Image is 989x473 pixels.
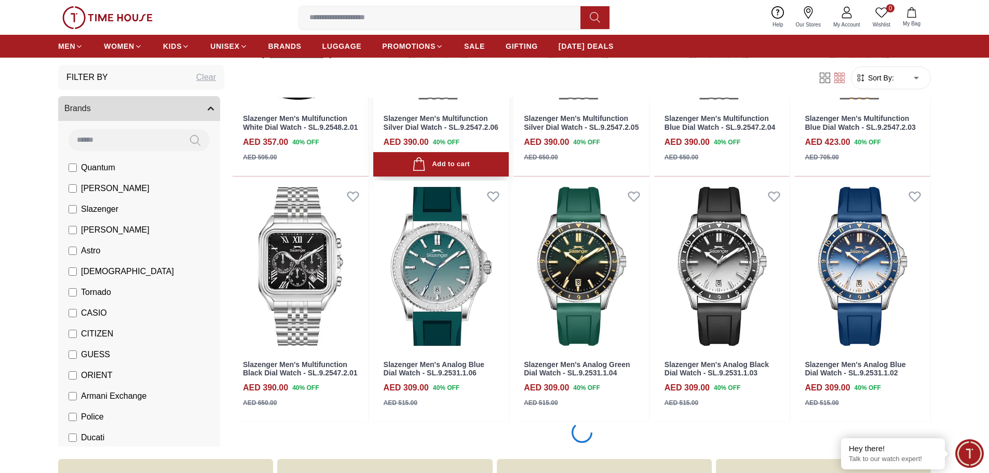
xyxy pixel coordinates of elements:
div: AED 515.00 [384,398,417,408]
span: My Account [829,21,864,29]
span: CASIO [81,307,107,319]
a: Slazenger Men's Multifunction Silver Dial Watch - SL.9.2547.2.06 [384,114,498,131]
span: Astro [81,245,100,257]
h4: AED 390.00 [384,136,429,148]
span: 40 % OFF [573,383,600,393]
span: Police [81,411,104,423]
a: WOMEN [104,37,142,56]
h4: AED 390.00 [665,136,710,148]
div: AED 705.00 [805,153,838,162]
a: KIDS [163,37,189,56]
span: My Bag [899,20,925,28]
a: [DATE] DEALS [559,37,614,56]
div: AED 515.00 [665,398,698,408]
img: ... [62,6,153,29]
div: Clear [196,71,216,84]
a: GIFTING [506,37,538,56]
span: SALE [464,41,485,51]
span: 40 % OFF [714,383,740,393]
img: Slazenger Men's Analog Green Dial Watch - SL.9.2531.1.04 [513,181,649,352]
div: Hey there! [849,443,937,454]
h4: AED 357.00 [243,136,288,148]
span: Tornado [81,286,111,299]
img: Slazenger Men's Analog Blue Dial Watch - SL.9.2531.1.06 [373,181,509,352]
div: AED 650.00 [524,153,558,162]
a: BRANDS [268,37,302,56]
div: AED 650.00 [243,398,277,408]
span: [PERSON_NAME] [81,224,150,236]
span: CITIZEN [81,328,113,340]
a: 0Wishlist [866,4,897,31]
a: MEN [58,37,83,56]
input: Armani Exchange [69,392,77,400]
input: [DEMOGRAPHIC_DATA] [69,267,77,276]
span: KIDS [163,41,182,51]
input: ORIENT [69,371,77,380]
input: Quantum [69,164,77,172]
h3: Filter By [66,71,108,84]
button: My Bag [897,5,927,30]
span: Help [768,21,788,29]
span: PROMOTIONS [382,41,436,51]
span: 40 % OFF [292,138,319,147]
a: Slazenger Men's Analog Green Dial Watch - SL.9.2531.1.04 [524,360,630,377]
input: CITIZEN [69,330,77,338]
span: 40 % OFF [433,383,459,393]
a: Slazenger Men's Multifunction Black Dial Watch - SL.9.2547.2.01 [243,360,357,377]
span: MEN [58,41,75,51]
input: CASIO [69,309,77,317]
a: UNISEX [210,37,247,56]
a: Slazenger Men's Analog Blue Dial Watch - SL.9.2531.1.02 [805,360,905,377]
a: SALE [464,37,485,56]
span: BRANDS [268,41,302,51]
h4: AED 309.00 [665,382,710,394]
span: Ducati [81,431,104,444]
span: 40 % OFF [573,138,600,147]
span: 40 % OFF [292,383,319,393]
h4: AED 309.00 [524,382,569,394]
h4: AED 390.00 [243,382,288,394]
img: Slazenger Men's Analog Blue Dial Watch - SL.9.2531.1.02 [794,181,930,352]
a: Help [766,4,790,31]
span: Slazenger [81,203,118,215]
div: Add to cart [412,157,470,171]
a: Slazenger Men's Multifunction Black Dial Watch - SL.9.2547.2.01 [233,181,369,352]
span: GIFTING [506,41,538,51]
div: AED 650.00 [665,153,698,162]
img: Slazenger Men's Analog Black Dial Watch - SL.9.2531.1.03 [654,181,790,352]
span: Wishlist [869,21,895,29]
span: 40 % OFF [855,138,881,147]
a: Slazenger Men's Multifunction Silver Dial Watch - SL.9.2547.2.05 [524,114,639,131]
span: ORIENT [81,369,112,382]
a: Slazenger Men's Analog Blue Dial Watch - SL.9.2531.1.06 [384,360,484,377]
h4: AED 309.00 [805,382,850,394]
a: Our Stores [790,4,827,31]
input: Tornado [69,288,77,296]
button: Add to cart [373,152,509,177]
span: 40 % OFF [714,138,740,147]
a: Slazenger Men's Multifunction Blue Dial Watch - SL.9.2547.2.03 [805,114,915,131]
span: 0 [886,4,895,12]
div: AED 515.00 [524,398,558,408]
a: LUGGAGE [322,37,362,56]
span: Sort By: [866,73,894,83]
span: Quantum [81,161,115,174]
span: 40 % OFF [855,383,881,393]
span: [DEMOGRAPHIC_DATA] [81,265,174,278]
button: Brands [58,96,220,121]
span: LUGGAGE [322,41,362,51]
input: Police [69,413,77,421]
span: Armani Exchange [81,390,146,402]
span: [DATE] DEALS [559,41,614,51]
div: Chat Widget [955,439,984,468]
span: 40 % OFF [433,138,459,147]
p: Talk to our watch expert! [849,455,937,464]
span: Brands [64,102,91,115]
span: GUESS [81,348,110,361]
h4: AED 423.00 [805,136,850,148]
input: Slazenger [69,205,77,213]
input: Ducati [69,434,77,442]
